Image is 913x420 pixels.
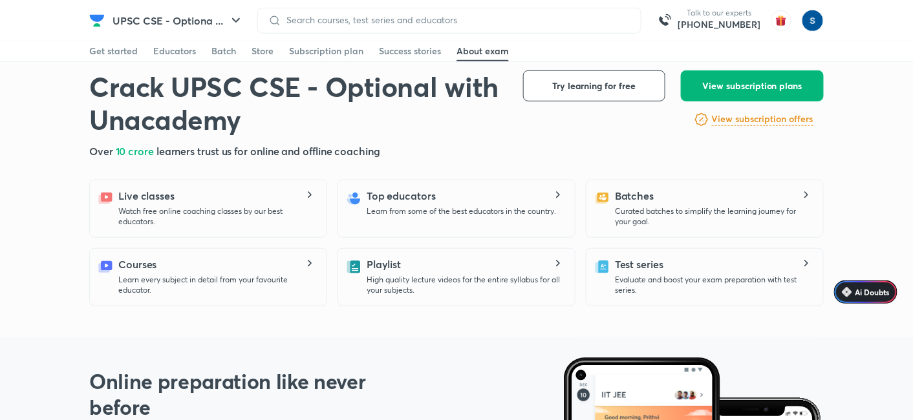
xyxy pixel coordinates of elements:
[379,45,441,58] div: Success stories
[615,275,813,295] p: Evaluate and boost your exam preparation with test series.
[289,41,363,61] a: Subscription plan
[367,188,436,204] h5: Top educators
[89,70,502,136] h1: Crack UPSC CSE - Optional with Unacademy
[211,45,236,58] div: Batch
[615,206,813,227] p: Curated batches to simplify the learning journey for your goal.
[367,257,401,272] h5: Playlist
[118,188,175,204] h5: Live classes
[802,10,824,32] img: simran kumari
[681,70,824,101] button: View subscription plans
[855,287,890,297] span: Ai Doubts
[153,45,196,58] div: Educators
[252,45,274,58] div: Store
[116,144,156,158] span: 10 crore
[456,45,509,58] div: About exam
[153,41,196,61] a: Educators
[105,8,252,34] button: UPSC CSE - Optiona ...
[118,206,316,227] p: Watch free online coaching classes by our best educators.
[118,275,316,295] p: Learn every subject in detail from your favourite educator.
[834,280,897,304] a: Ai Doubts
[712,112,813,127] a: View subscription offers
[702,79,802,92] span: View subscription plans
[615,257,663,272] h5: Test series
[89,368,396,420] h2: Online preparation like never before
[89,13,105,28] img: Company Logo
[523,70,665,101] button: Try learning for free
[252,41,274,61] a: Store
[89,41,138,61] a: Get started
[156,144,380,158] span: learners trust us for online and offline coaching
[211,41,236,61] a: Batch
[367,206,556,216] p: Learn from some of the best educators in the country.
[712,112,813,126] h6: View subscription offers
[771,10,791,31] img: avatar
[678,18,760,31] a: [PHONE_NUMBER]
[553,79,636,92] span: Try learning for free
[289,45,363,58] div: Subscription plan
[89,144,116,158] span: Over
[118,257,156,272] h5: Courses
[678,8,760,18] p: Talk to our experts
[842,287,852,297] img: Icon
[615,188,654,204] h5: Batches
[456,41,509,61] a: About exam
[379,41,441,61] a: Success stories
[281,15,630,25] input: Search courses, test series and educators
[367,275,564,295] p: High quality lecture videos for the entire syllabus for all your subjects.
[652,8,678,34] img: call-us
[89,45,138,58] div: Get started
